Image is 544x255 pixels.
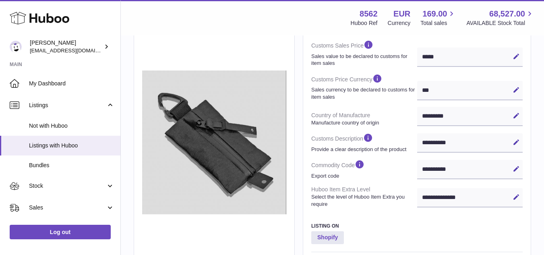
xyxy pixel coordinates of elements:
img: 85621699022735.png [142,70,286,214]
dt: Customs Price Currency [311,70,417,104]
dt: Customs Description [311,129,417,156]
a: Log out [10,225,111,239]
span: AVAILABLE Stock Total [466,19,534,27]
dt: Huboo Item Extra Level [311,182,417,211]
span: Not with Huboo [29,122,114,130]
span: My Dashboard [29,80,114,87]
strong: Export code [311,172,415,180]
img: internalAdmin-8562@internal.huboo.com [10,41,22,53]
dt: Country of Manufacture [311,108,417,129]
span: Bundles [29,162,114,169]
span: Stock [29,182,106,190]
span: Listings [29,102,106,109]
span: 68,527.00 [489,8,525,19]
strong: Provide a clear description of the product [311,146,415,153]
span: [EMAIL_ADDRESS][DOMAIN_NAME] [30,47,118,54]
strong: Sales currency to be declared to customs for item sales [311,86,415,100]
strong: Manufacture country of origin [311,119,415,126]
strong: EUR [393,8,410,19]
div: Currency [388,19,411,27]
strong: Shopify [311,231,344,244]
a: 68,527.00 AVAILABLE Stock Total [466,8,534,27]
strong: Sales value to be declared to customs for item sales [311,53,415,67]
span: Total sales [420,19,456,27]
span: Listings with Huboo [29,142,114,149]
strong: Select the level of Huboo Item Extra you require [311,193,415,207]
div: [PERSON_NAME] [30,39,102,54]
div: Huboo Ref [351,19,378,27]
dt: Customs Sales Price [311,36,417,70]
dt: Commodity Code [311,156,417,182]
span: Sales [29,204,106,211]
strong: 8562 [360,8,378,19]
h3: Listing On [311,223,523,229]
a: 169.00 Total sales [420,8,456,27]
span: 169.00 [422,8,447,19]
